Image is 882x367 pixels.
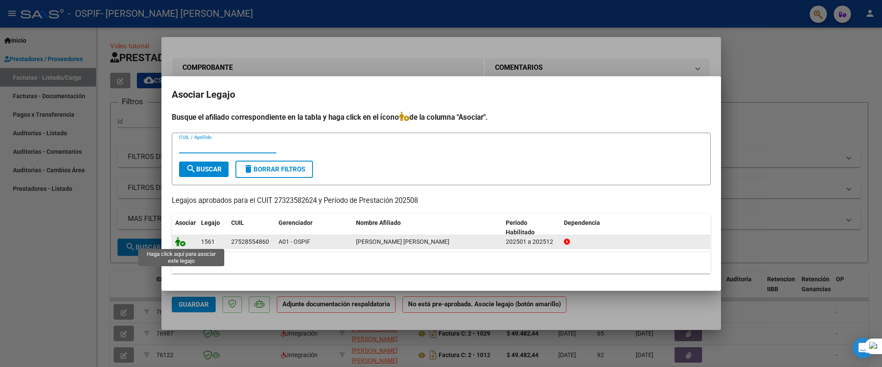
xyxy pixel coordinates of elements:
[353,214,502,242] datatable-header-cell: Nombre Afiliado
[279,238,310,245] span: A01 - OSPIF
[279,219,313,226] span: Gerenciador
[506,219,535,236] span: Periodo Habilitado
[175,219,196,226] span: Asociar
[186,164,196,174] mat-icon: search
[172,112,711,123] h4: Busque el afiliado correspondiente en la tabla y haga click en el ícono de la columna "Asociar".
[172,87,711,103] h2: Asociar Legajo
[172,196,711,206] p: Legajos aprobados para el CUIT 27323582624 y Período de Prestación 202508
[243,164,254,174] mat-icon: delete
[275,214,353,242] datatable-header-cell: Gerenciador
[201,219,220,226] span: Legajo
[186,165,222,173] span: Buscar
[243,165,305,173] span: Borrar Filtros
[231,237,269,247] div: 27528554860
[231,219,244,226] span: CUIL
[560,214,710,242] datatable-header-cell: Dependencia
[172,214,198,242] datatable-header-cell: Asociar
[564,219,600,226] span: Dependencia
[506,237,557,247] div: 202501 a 202512
[201,238,215,245] span: 1561
[179,162,229,177] button: Buscar
[172,252,711,274] div: 1 registros
[853,338,873,358] div: Open Intercom Messenger
[198,214,228,242] datatable-header-cell: Legajo
[356,238,449,245] span: AVELLINO AYALA AYLEN ALEJANDRA
[228,214,275,242] datatable-header-cell: CUIL
[356,219,401,226] span: Nombre Afiliado
[235,161,313,178] button: Borrar Filtros
[502,214,560,242] datatable-header-cell: Periodo Habilitado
